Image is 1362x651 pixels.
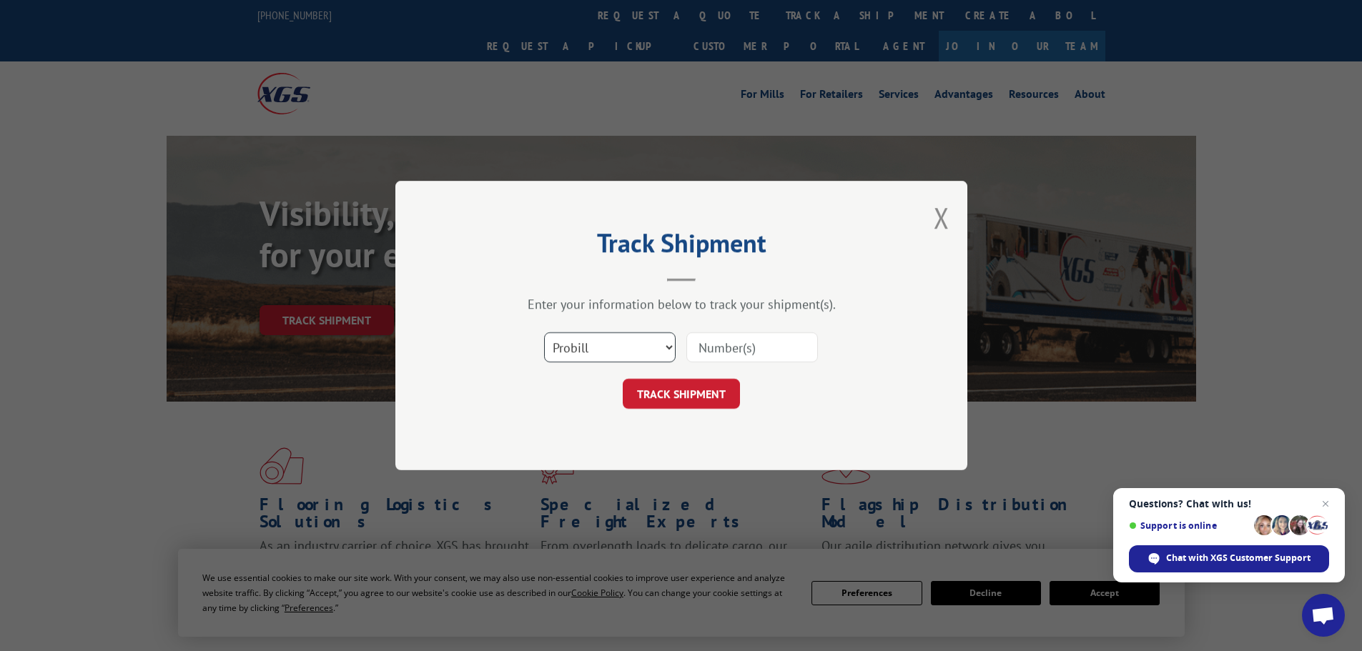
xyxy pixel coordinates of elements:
[1129,498,1329,510] span: Questions? Chat with us!
[1166,552,1311,565] span: Chat with XGS Customer Support
[1129,545,1329,572] div: Chat with XGS Customer Support
[467,296,896,312] div: Enter your information below to track your shipment(s).
[1317,495,1334,512] span: Close chat
[467,233,896,260] h2: Track Shipment
[1302,594,1345,637] div: Open chat
[934,199,949,237] button: Close modal
[686,332,818,362] input: Number(s)
[1129,520,1249,531] span: Support is online
[623,379,740,409] button: TRACK SHIPMENT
